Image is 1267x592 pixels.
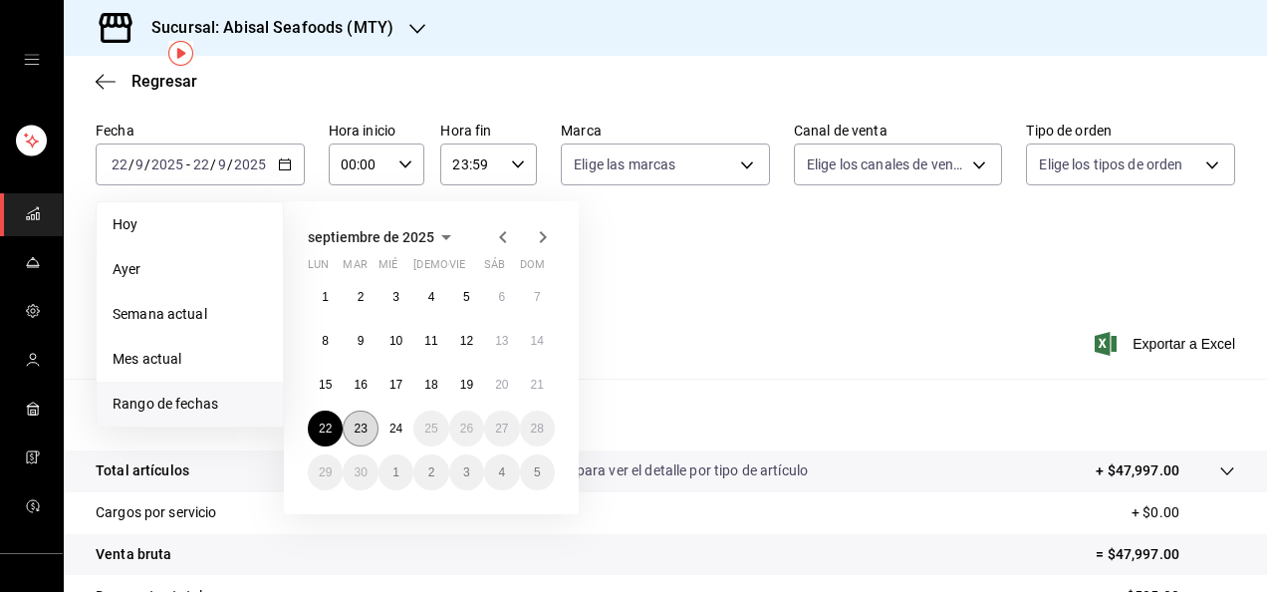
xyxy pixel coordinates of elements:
button: 1 de octubre de 2025 [379,454,413,490]
span: septiembre de 2025 [308,229,434,245]
button: 6 de septiembre de 2025 [484,279,519,315]
abbr: domingo [520,258,545,279]
button: 7 de septiembre de 2025 [520,279,555,315]
span: / [227,156,233,172]
span: / [128,156,134,172]
button: 23 de septiembre de 2025 [343,411,378,446]
abbr: 15 de septiembre de 2025 [319,378,332,392]
label: Marca [561,124,770,138]
span: Elige los tipos de orden [1039,154,1182,174]
label: Hora inicio [329,124,425,138]
abbr: 19 de septiembre de 2025 [460,378,473,392]
abbr: 26 de septiembre de 2025 [460,422,473,436]
button: open drawer [24,52,40,68]
span: Regresar [131,72,197,91]
label: Tipo de orden [1026,124,1235,138]
abbr: 3 de octubre de 2025 [463,465,470,479]
abbr: 10 de septiembre de 2025 [389,334,402,348]
p: Resumen [96,403,1235,427]
abbr: miércoles [379,258,397,279]
button: 26 de septiembre de 2025 [449,411,484,446]
p: = $47,997.00 [1096,544,1235,565]
p: Da clic en la fila para ver el detalle por tipo de artículo [477,460,808,481]
abbr: martes [343,258,367,279]
abbr: 1 de septiembre de 2025 [322,290,329,304]
button: 17 de septiembre de 2025 [379,367,413,403]
button: 22 de septiembre de 2025 [308,411,343,446]
input: ---- [150,156,184,172]
abbr: 30 de septiembre de 2025 [354,465,367,479]
button: 3 de septiembre de 2025 [379,279,413,315]
abbr: 25 de septiembre de 2025 [424,422,437,436]
button: Exportar a Excel [1099,332,1235,356]
abbr: 2 de octubre de 2025 [428,465,435,479]
label: Canal de venta [794,124,1003,138]
abbr: jueves [413,258,531,279]
button: 10 de septiembre de 2025 [379,323,413,359]
abbr: 21 de septiembre de 2025 [531,378,544,392]
abbr: 23 de septiembre de 2025 [354,422,367,436]
abbr: lunes [308,258,329,279]
button: 13 de septiembre de 2025 [484,323,519,359]
abbr: 2 de septiembre de 2025 [358,290,365,304]
span: Ayer [113,259,267,280]
span: - [186,156,190,172]
button: 24 de septiembre de 2025 [379,411,413,446]
button: 30 de septiembre de 2025 [343,454,378,490]
abbr: 29 de septiembre de 2025 [319,465,332,479]
abbr: 1 de octubre de 2025 [392,465,399,479]
button: Regresar [96,72,197,91]
span: Mes actual [113,349,267,370]
span: Semana actual [113,304,267,325]
span: / [144,156,150,172]
span: Rango de fechas [113,394,267,415]
img: Tooltip marker [168,41,193,66]
button: 14 de septiembre de 2025 [520,323,555,359]
label: Hora fin [440,124,537,138]
button: 5 de octubre de 2025 [520,454,555,490]
abbr: 22 de septiembre de 2025 [319,422,332,436]
button: 19 de septiembre de 2025 [449,367,484,403]
input: -- [217,156,227,172]
abbr: 3 de septiembre de 2025 [392,290,399,304]
button: 29 de septiembre de 2025 [308,454,343,490]
button: 3 de octubre de 2025 [449,454,484,490]
p: Total artículos [96,460,189,481]
p: Venta bruta [96,544,171,565]
button: 27 de septiembre de 2025 [484,411,519,446]
abbr: 20 de septiembre de 2025 [495,378,508,392]
abbr: 4 de octubre de 2025 [498,465,505,479]
abbr: 16 de septiembre de 2025 [354,378,367,392]
label: Fecha [96,124,305,138]
span: Hoy [113,214,267,235]
abbr: 7 de septiembre de 2025 [534,290,541,304]
button: 11 de septiembre de 2025 [413,323,448,359]
button: 21 de septiembre de 2025 [520,367,555,403]
button: septiembre de 2025 [308,225,458,249]
button: 18 de septiembre de 2025 [413,367,448,403]
input: ---- [233,156,267,172]
abbr: 9 de septiembre de 2025 [358,334,365,348]
abbr: 28 de septiembre de 2025 [531,422,544,436]
button: 5 de septiembre de 2025 [449,279,484,315]
button: 25 de septiembre de 2025 [413,411,448,446]
abbr: 4 de septiembre de 2025 [428,290,435,304]
abbr: 6 de septiembre de 2025 [498,290,505,304]
span: Elige los canales de venta [807,154,966,174]
button: 4 de septiembre de 2025 [413,279,448,315]
button: 20 de septiembre de 2025 [484,367,519,403]
input: -- [134,156,144,172]
p: Cargos por servicio [96,502,217,523]
abbr: 8 de septiembre de 2025 [322,334,329,348]
input: -- [111,156,128,172]
abbr: 12 de septiembre de 2025 [460,334,473,348]
button: 4 de octubre de 2025 [484,454,519,490]
abbr: 5 de octubre de 2025 [534,465,541,479]
abbr: 14 de septiembre de 2025 [531,334,544,348]
abbr: 24 de septiembre de 2025 [389,422,402,436]
p: + $0.00 [1132,502,1235,523]
button: 2 de octubre de 2025 [413,454,448,490]
abbr: 18 de septiembre de 2025 [424,378,437,392]
abbr: 27 de septiembre de 2025 [495,422,508,436]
